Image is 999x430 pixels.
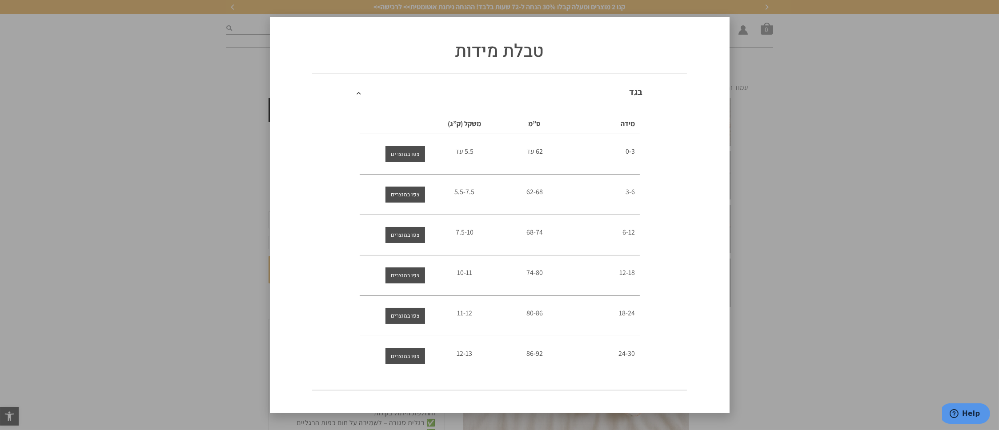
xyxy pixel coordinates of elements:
a: צפו במוצרים [385,348,425,364]
span: מידה [621,119,635,128]
span: 12-18 [620,268,635,277]
div: בגד [312,110,687,390]
span: 0-3 [626,147,635,156]
span: צפו במוצרים [391,348,420,364]
a: צפו במוצרים [385,146,425,162]
span: 10-11 [457,268,472,277]
span: 68-74 [526,227,543,237]
span: 80-86 [526,308,543,318]
span: צפו במוצרים [391,227,420,243]
a: צפו במוצרים [385,227,425,243]
span: 6-12 [623,227,635,237]
a: בגד [629,86,642,98]
span: 5.5 עד [455,147,473,156]
span: ס”מ [528,119,541,128]
div: בגד [312,73,687,110]
span: 12-13 [457,349,472,358]
span: 3-6 [626,187,635,196]
span: 62 עד [526,147,543,156]
span: 62-68 [526,187,543,196]
span: 86-92 [526,349,543,358]
span: משקל (ק”ג) [448,119,481,128]
span: צפו במוצרים [391,146,420,162]
a: צפו במוצרים [385,267,425,283]
span: צפו במוצרים [391,308,420,324]
a: צפו במוצרים [385,187,425,203]
span: צפו במוצרים [391,187,420,203]
span: צפו במוצרים [391,267,420,283]
span: 18-24 [619,308,635,318]
h1: טבלת מידות [281,39,718,64]
span: 24-30 [619,349,635,358]
iframe: Opens a widget where you can chat to one of our agents [942,403,990,426]
span: 5.5-7.5 [454,187,474,196]
span: 11-12 [457,308,472,318]
a: צפו במוצרים [385,308,425,324]
span: 7.5-10 [456,227,473,237]
span: 74-80 [526,268,543,277]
